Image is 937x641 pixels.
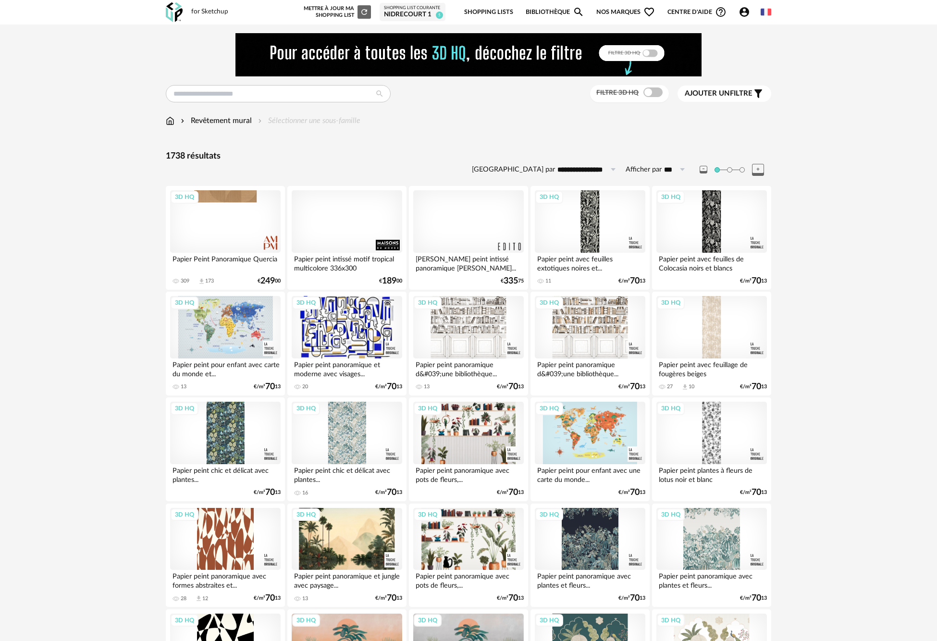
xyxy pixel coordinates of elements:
[260,278,275,284] span: 249
[265,383,275,390] span: 70
[195,595,202,602] span: Download icon
[292,570,402,589] div: Papier peint panoramique et jungle avec paysage...
[166,504,285,607] a: 3D HQ Papier peint panoramique avec formes abstraites et... 28 Download icon 12 €/m²7013
[413,464,524,483] div: Papier peint panoramique avec pots de fleurs,...
[292,614,320,627] div: 3D HQ
[360,9,369,14] span: Refresh icon
[535,508,563,521] div: 3D HQ
[752,278,761,284] span: 70
[254,489,281,496] div: €/m² 13
[740,278,767,284] div: €/m² 13
[657,508,685,521] div: 3D HQ
[409,186,528,290] a: [PERSON_NAME] peint intissé panoramique [PERSON_NAME]... €33575
[287,292,407,395] a: 3D HQ Papier peint panoramique et moderne avec visages... 20 €/m²7013
[292,508,320,521] div: 3D HQ
[181,595,186,602] div: 28
[740,595,767,602] div: €/m² 13
[681,383,689,391] span: Download icon
[752,383,761,390] span: 70
[618,278,645,284] div: €/m² 13
[287,504,407,607] a: 3D HQ Papier peint panoramique et jungle avec paysage... 13 €/m²7013
[181,383,186,390] div: 13
[618,383,645,390] div: €/m² 13
[573,6,584,18] span: Magnify icon
[657,296,685,309] div: 3D HQ
[414,296,442,309] div: 3D HQ
[265,489,275,496] span: 70
[171,191,198,203] div: 3D HQ
[596,1,655,24] span: Nos marques
[171,508,198,521] div: 3D HQ
[198,278,205,285] span: Download icon
[166,115,174,126] img: svg+xml;base64,PHN2ZyB3aWR0aD0iMTYiIGhlaWdodD0iMTciIHZpZXdCb3g9IjAgMCAxNiAxNyIgZmlsbD0ibm9uZSIgeG...
[685,89,752,99] span: filtre
[535,296,563,309] div: 3D HQ
[424,383,430,390] div: 13
[375,595,402,602] div: €/m² 13
[535,253,645,272] div: Papier peint avec feuilles extotiques noires et...
[626,165,662,174] label: Afficher par
[464,1,513,24] a: Shopping Lists
[739,6,754,18] span: Account Circle icon
[254,383,281,390] div: €/m² 13
[630,489,640,496] span: 70
[678,86,771,102] button: Ajouter unfiltre Filter icon
[409,292,528,395] a: 3D HQ Papier peint panoramique d&#039;une bibliothèque... 13 €/m²7013
[657,402,685,415] div: 3D HQ
[526,1,584,24] a: BibliothèqueMagnify icon
[409,397,528,501] a: 3D HQ Papier peint panoramique avec pots de fleurs,... €/m²7013
[652,186,771,290] a: 3D HQ Papier peint avec feuilles de Colocasia noirs et blancs €/m²7013
[166,151,771,162] div: 1738 résultats
[504,278,518,284] span: 335
[535,191,563,203] div: 3D HQ
[508,383,518,390] span: 70
[413,253,524,272] div: [PERSON_NAME] peint intissé panoramique [PERSON_NAME]...
[166,186,285,290] a: 3D HQ Papier Peint Panoramique Quercia 309 Download icon 173 €24900
[472,165,555,174] label: [GEOGRAPHIC_DATA] par
[596,89,639,96] span: Filtre 3D HQ
[530,292,650,395] a: 3D HQ Papier peint panoramique d&#039;une bibliothèque... €/m²7013
[761,7,771,17] img: fr
[171,296,198,309] div: 3D HQ
[413,358,524,378] div: Papier peint panoramique d&#039;une bibliothèque...
[235,33,702,76] img: FILTRE%20HQ%20NEW_V1%20(4).gif
[739,6,750,18] span: Account Circle icon
[535,464,645,483] div: Papier peint pour enfant avec une carte du monde...
[202,595,208,602] div: 12
[689,383,694,390] div: 10
[667,6,727,18] span: Centre d'aideHelp Circle Outline icon
[170,253,281,272] div: Papier Peint Panoramique Quercia
[630,278,640,284] span: 70
[170,570,281,589] div: Papier peint panoramique avec formes abstraites et...
[530,397,650,501] a: 3D HQ Papier peint pour enfant avec une carte du monde... €/m²7013
[265,595,275,602] span: 70
[497,595,524,602] div: €/m² 13
[501,278,524,284] div: € 75
[497,383,524,390] div: €/m² 13
[375,383,402,390] div: €/m² 13
[497,489,524,496] div: €/m² 13
[292,464,402,483] div: Papier peint chic et délicat avec plantes...
[535,614,563,627] div: 3D HQ
[287,186,407,290] a: Papier peint intissé motif tropical multicolore 336x300 €18900
[740,383,767,390] div: €/m² 13
[667,383,673,390] div: 27
[205,278,214,284] div: 173
[535,402,563,415] div: 3D HQ
[179,115,252,126] div: Revêtement mural
[379,278,402,284] div: € 00
[382,278,396,284] span: 189
[752,489,761,496] span: 70
[292,253,402,272] div: Papier peint intissé motif tropical multicolore 336x300
[657,614,685,627] div: 3D HQ
[508,595,518,602] span: 70
[287,397,407,501] a: 3D HQ Papier peint chic et délicat avec plantes... 16 €/m²7013
[643,6,655,18] span: Heart Outline icon
[166,2,183,22] img: OXP
[545,278,551,284] div: 11
[292,296,320,309] div: 3D HQ
[656,358,767,378] div: Papier peint avec feuillage de fougères beiges
[535,358,645,378] div: Papier peint panoramique d&#039;une bibliothèque...
[618,595,645,602] div: €/m² 13
[387,489,396,496] span: 70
